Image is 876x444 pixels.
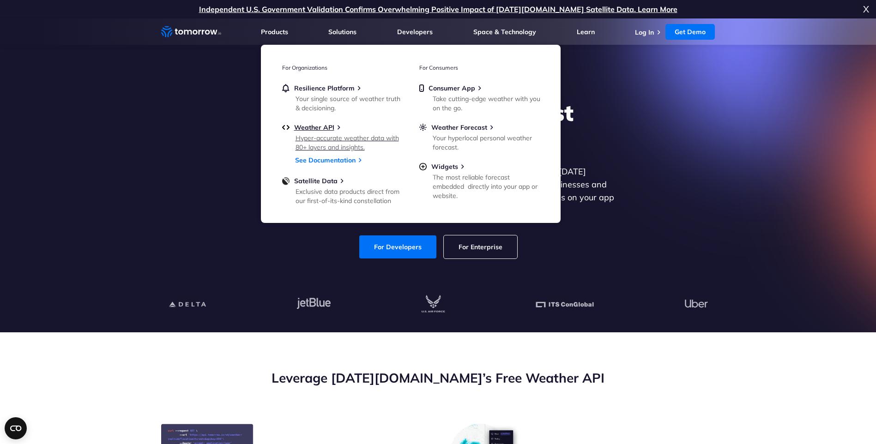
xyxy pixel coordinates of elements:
[296,187,403,205] div: Exclusive data products direct from our first-of-its-kind constellation
[419,84,424,92] img: mobile.svg
[419,84,539,111] a: Consumer AppTake cutting-edge weather with you on the go.
[161,25,221,39] a: Home link
[294,84,355,92] span: Resilience Platform
[433,173,540,200] div: The most reliable forecast embedded directly into your app or website.
[295,156,356,164] a: See Documentation
[433,133,540,152] div: Your hyperlocal personal weather forecast.
[282,177,290,185] img: satellite-data-menu.png
[260,165,616,217] p: Get reliable and precise weather data through our free API. Count on [DATE][DOMAIN_NAME] for quic...
[397,28,433,36] a: Developers
[282,123,290,132] img: api.svg
[577,28,595,36] a: Learn
[282,84,290,92] img: bell.svg
[328,28,356,36] a: Solutions
[473,28,536,36] a: Space & Technology
[431,123,487,132] span: Weather Forecast
[419,162,427,171] img: plus-circle.svg
[419,64,539,71] h3: For Consumers
[635,28,654,36] a: Log In
[359,235,436,258] a: For Developers
[294,123,334,132] span: Weather API
[5,417,27,439] button: Open CMP widget
[294,177,338,185] span: Satellite Data
[282,123,402,150] a: Weather APIHyper-accurate weather data with 80+ layers and insights.
[282,64,402,71] h3: For Organizations
[665,24,715,40] a: Get Demo
[199,5,677,14] a: Independent U.S. Government Validation Confirms Overwhelming Positive Impact of [DATE][DOMAIN_NAM...
[431,162,458,171] span: Widgets
[433,94,540,113] div: Take cutting-edge weather with you on the go.
[296,133,403,152] div: Hyper-accurate weather data with 80+ layers and insights.
[261,28,288,36] a: Products
[260,99,616,154] h1: Explore the World’s Best Weather API
[296,94,403,113] div: Your single source of weather truth & decisioning.
[444,235,517,258] a: For Enterprise
[419,162,539,198] a: WidgetsThe most reliable forecast embedded directly into your app or website.
[429,84,475,92] span: Consumer App
[419,123,539,150] a: Weather ForecastYour hyperlocal personal weather forecast.
[161,369,715,387] h2: Leverage [DATE][DOMAIN_NAME]’s Free Weather API
[282,177,402,204] a: Satellite DataExclusive data products direct from our first-of-its-kind constellation
[419,123,427,132] img: sun.svg
[282,84,402,111] a: Resilience PlatformYour single source of weather truth & decisioning.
